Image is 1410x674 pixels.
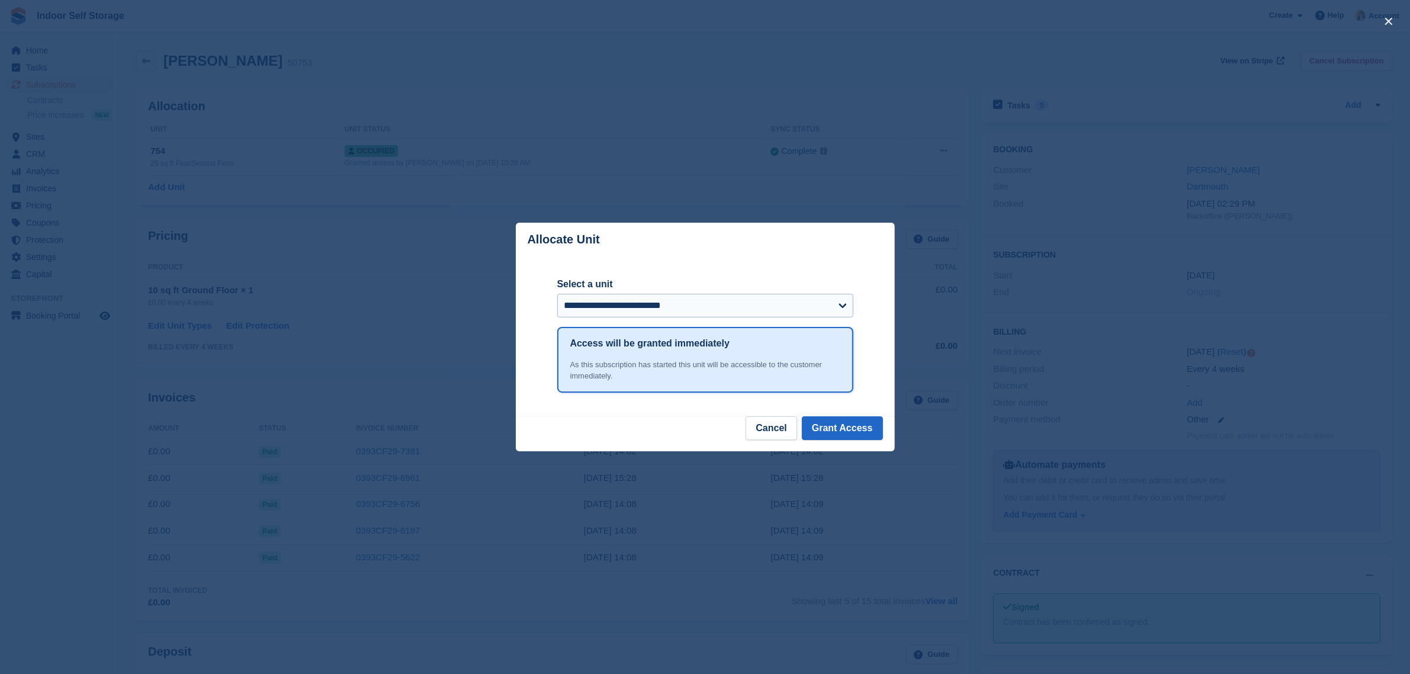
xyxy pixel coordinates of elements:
[802,416,883,440] button: Grant Access
[557,277,853,291] label: Select a unit
[746,416,796,440] button: Cancel
[570,359,840,382] div: As this subscription has started this unit will be accessible to the customer immediately.
[1379,12,1398,31] button: close
[528,233,600,246] p: Allocate Unit
[570,336,730,351] h1: Access will be granted immediately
